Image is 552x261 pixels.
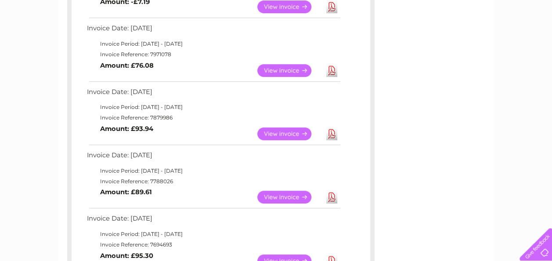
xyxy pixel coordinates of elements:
[85,229,342,239] td: Invoice Period: [DATE] - [DATE]
[257,127,322,140] a: View
[476,37,488,44] a: Blog
[397,37,414,44] a: Water
[85,49,342,60] td: Invoice Reference: 7971078
[100,188,152,196] b: Amount: £89.61
[85,239,342,250] td: Invoice Reference: 7694693
[19,23,64,50] img: logo.png
[85,39,342,49] td: Invoice Period: [DATE] - [DATE]
[85,86,342,102] td: Invoice Date: [DATE]
[257,64,322,77] a: View
[494,37,515,44] a: Contact
[100,252,153,260] b: Amount: £95.30
[523,37,544,44] a: Log out
[85,102,342,112] td: Invoice Period: [DATE] - [DATE]
[257,191,322,203] a: View
[419,37,439,44] a: Energy
[85,112,342,123] td: Invoice Reference: 7879986
[326,64,337,77] a: Download
[326,191,337,203] a: Download
[100,62,154,69] b: Amount: £76.08
[100,125,153,133] b: Amount: £93.94
[85,176,342,187] td: Invoice Reference: 7788026
[69,5,484,43] div: Clear Business is a trading name of Verastar Limited (registered in [GEOGRAPHIC_DATA] No. 3667643...
[85,166,342,176] td: Invoice Period: [DATE] - [DATE]
[85,213,342,229] td: Invoice Date: [DATE]
[326,127,337,140] a: Download
[257,0,322,13] a: View
[85,149,342,166] td: Invoice Date: [DATE]
[85,22,342,39] td: Invoice Date: [DATE]
[326,0,337,13] a: Download
[444,37,470,44] a: Telecoms
[386,4,447,15] a: 0333 014 3131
